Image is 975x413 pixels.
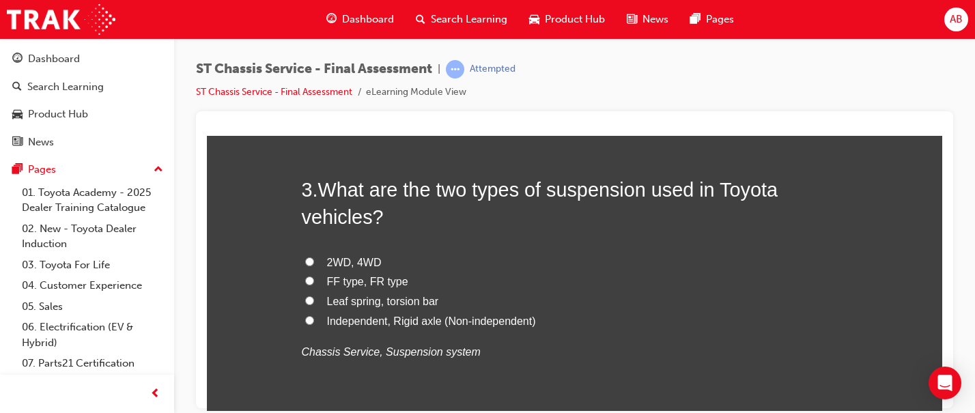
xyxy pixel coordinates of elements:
[28,134,54,150] div: News
[196,61,432,77] span: ST Chassis Service - Final Assessment
[12,53,23,66] span: guage-icon
[98,180,107,189] input: Independent, Rigid axle (Non-independent)
[431,12,507,27] span: Search Learning
[5,46,169,72] a: Dashboard
[518,5,616,33] a: car-iconProduct Hub
[154,161,163,179] span: up-icon
[95,43,571,92] span: What are the two types of suspension used in Toyota vehicles?
[16,275,169,296] a: 04. Customer Experience
[416,11,425,28] span: search-icon
[16,374,169,395] a: 08. Service Training
[315,5,405,33] a: guage-iconDashboard
[27,79,104,95] div: Search Learning
[690,11,701,28] span: pages-icon
[95,210,274,222] em: Chassis Service, Suspension system
[679,5,745,33] a: pages-iconPages
[16,296,169,317] a: 05. Sales
[120,180,329,191] span: Independent, Rigid axle (Non-independent)
[120,121,175,132] span: 2WD, 4WD
[5,74,169,100] a: Search Learning
[5,44,169,157] button: DashboardSearch LearningProduct HubNews
[120,160,232,171] span: Leaf spring, torsion bar
[438,61,440,77] span: |
[706,12,734,27] span: Pages
[5,157,169,182] button: Pages
[5,130,169,155] a: News
[28,51,80,67] div: Dashboard
[7,4,115,35] img: Trak
[326,11,337,28] span: guage-icon
[28,106,88,122] div: Product Hub
[446,60,464,79] span: learningRecordVerb_ATTEMPT-icon
[950,12,963,27] span: AB
[12,137,23,149] span: news-icon
[616,5,679,33] a: news-iconNews
[405,5,518,33] a: search-iconSearch Learning
[196,86,352,98] a: ST Chassis Service - Final Assessment
[98,122,107,130] input: 2WD, 4WD
[16,218,169,255] a: 02. New - Toyota Dealer Induction
[12,81,22,94] span: search-icon
[470,63,515,76] div: Attempted
[16,353,169,374] a: 07. Parts21 Certification
[150,386,160,403] span: prev-icon
[16,182,169,218] a: 01. Toyota Academy - 2025 Dealer Training Catalogue
[12,164,23,176] span: pages-icon
[28,162,56,177] div: Pages
[16,317,169,353] a: 06. Electrification (EV & Hybrid)
[16,255,169,276] a: 03. Toyota For Life
[120,140,201,152] span: FF type, FR type
[98,141,107,149] input: FF type, FR type
[366,85,466,100] li: eLearning Module View
[642,12,668,27] span: News
[12,109,23,121] span: car-icon
[929,367,961,399] div: Open Intercom Messenger
[627,11,637,28] span: news-icon
[95,40,641,96] h2: 3 .
[98,160,107,169] input: Leaf spring, torsion bar
[342,12,394,27] span: Dashboard
[5,102,169,127] a: Product Hub
[944,8,968,31] button: AB
[545,12,605,27] span: Product Hub
[529,11,539,28] span: car-icon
